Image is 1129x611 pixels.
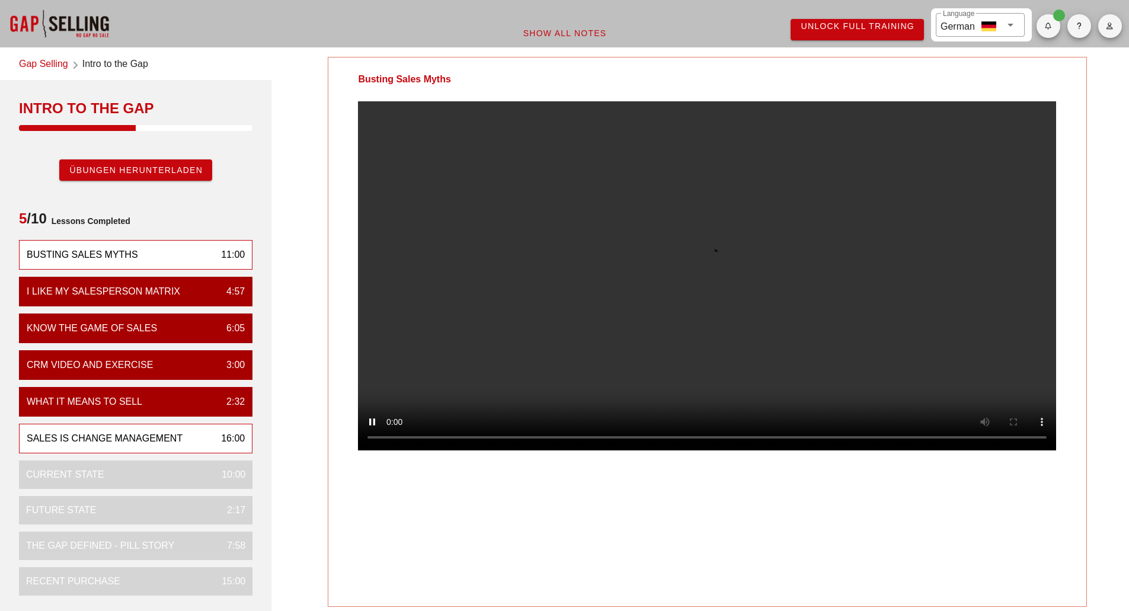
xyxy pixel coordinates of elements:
[217,395,245,409] div: 2:32
[328,57,480,101] div: Busting Sales Myths
[27,431,183,446] div: Sales is Change Management
[27,284,180,299] div: I Like My Salesperson Matrix
[69,165,203,175] span: Übungen herunterladen
[513,23,616,44] button: Show All Notes
[27,395,142,409] div: What it means to sell
[212,248,245,262] div: 11:00
[26,539,174,553] div: The Gap Defined - Pill Story
[943,9,974,18] label: Language
[218,503,245,517] div: 2:17
[936,13,1025,37] div: LanguageGerman
[19,210,27,226] span: 5
[1053,9,1065,21] span: Badge
[26,574,120,588] div: Recent Purchase
[800,21,914,31] span: Unlock Full Training
[217,358,245,372] div: 3:00
[27,358,153,372] div: CRM VIDEO and EXERCISE
[217,284,245,299] div: 4:57
[217,321,245,335] div: 6:05
[523,28,607,38] span: Show All Notes
[27,248,138,262] div: Busting Sales Myths
[19,57,68,73] a: Gap Selling
[19,209,47,233] span: /10
[941,17,975,34] div: German
[26,468,104,482] div: Current State
[212,468,245,482] div: 10:00
[19,99,252,118] div: Intro to the Gap
[791,19,924,40] a: Unlock Full Training
[218,539,245,553] div: 7:58
[212,574,245,588] div: 15:00
[212,431,245,446] div: 16:00
[26,503,97,517] div: Future State
[59,159,212,181] a: Übungen herunterladen
[27,321,157,335] div: Know the Game of Sales
[82,57,148,73] span: Intro to the Gap
[47,209,130,233] span: Lessons Completed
